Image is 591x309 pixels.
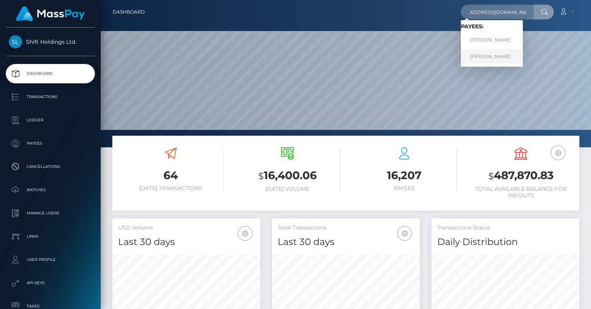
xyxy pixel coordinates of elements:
a: Payees [6,134,95,153]
a: Batches [6,180,95,200]
h6: Payees: [461,23,523,30]
a: Dashboard [113,4,145,20]
span: Shift Holdings Ltd. [6,38,95,45]
h5: Total Transactions [278,224,414,232]
p: API Keys [9,277,92,289]
h3: 16,400.06 [235,168,340,184]
h4: Last 30 days [118,235,254,249]
h4: Daily Distribution [437,235,574,249]
a: Ledger [6,110,95,130]
small: $ [258,171,264,181]
h5: Transactions Status [437,224,574,232]
a: Dashboard [6,64,95,83]
p: Manage Users [9,207,92,219]
h6: Total Available Balance for Payouts [469,186,574,199]
a: Cancellations [6,157,95,176]
p: Transactions [9,91,92,103]
p: Payees [9,138,92,149]
a: API Keys [6,273,95,293]
p: Ledger [9,114,92,126]
p: User Profile [9,254,92,266]
a: User Profile [6,250,95,269]
p: Dashboard [9,68,92,79]
a: Links [6,227,95,246]
a: [PERSON_NAME] [461,49,523,64]
a: Manage Users [6,204,95,223]
a: [PERSON_NAME] [461,33,523,47]
h4: Last 30 days [278,235,414,249]
p: Links [9,231,92,242]
h3: 487,870.83 [469,168,574,184]
h6: [DATE] Transactions [118,185,223,192]
h6: Payees [352,185,457,192]
small: $ [488,171,494,181]
a: Transactions [6,87,95,107]
img: Shift Holdings Ltd. [9,35,22,48]
p: Batches [9,184,92,196]
p: Cancellations [9,161,92,173]
h3: 64 [118,168,223,183]
img: MassPay Logo [16,6,85,21]
h5: USD Volume [118,224,254,232]
h6: [DATE] Volume [235,186,340,192]
h3: 16,207 [352,168,457,183]
input: Search... [461,5,534,19]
